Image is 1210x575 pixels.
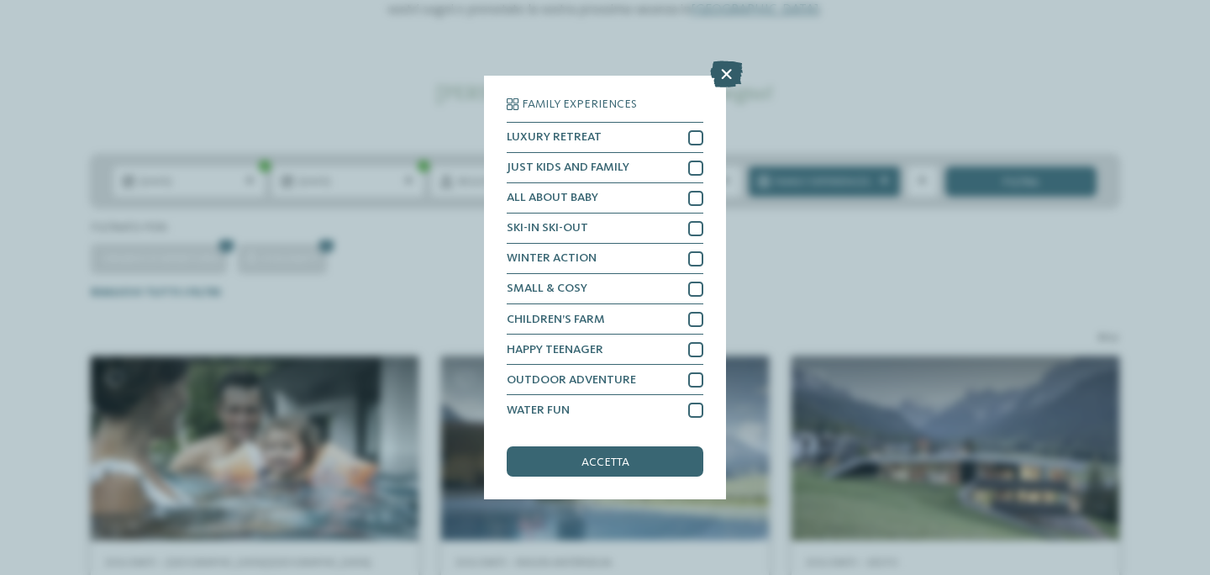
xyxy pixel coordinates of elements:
span: OUTDOOR ADVENTURE [507,374,636,386]
span: LUXURY RETREAT [507,131,602,143]
span: WINTER ACTION [507,252,597,264]
span: WATER FUN [507,404,570,416]
span: accetta [581,456,629,468]
span: HAPPY TEENAGER [507,344,603,356]
span: Family Experiences [522,98,637,110]
span: SMALL & COSY [507,282,587,294]
span: JUST KIDS AND FAMILY [507,161,629,173]
span: CHILDREN’S FARM [507,314,605,325]
span: SKI-IN SKI-OUT [507,222,588,234]
span: ALL ABOUT BABY [507,192,598,203]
